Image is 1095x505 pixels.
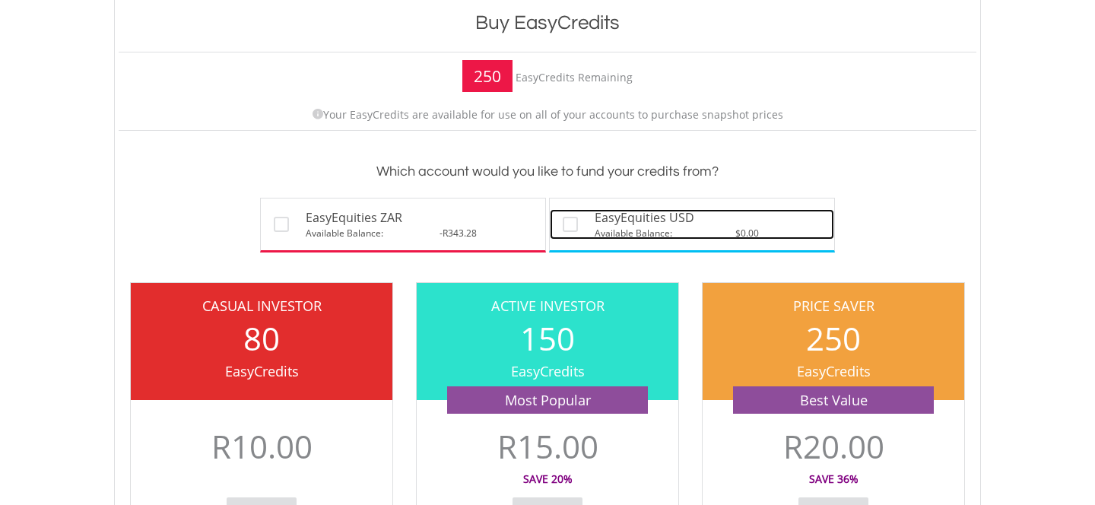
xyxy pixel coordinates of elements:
div: 80 [131,316,392,361]
div: Most Popular [447,386,647,414]
span: Available Balance: [306,227,383,240]
div: EasyCredits Remaining [516,71,633,87]
div: 150 [417,316,678,361]
p: R10.00 [211,430,313,462]
div: Price Saver [703,296,964,316]
h1: Buy EasyCredits [119,9,976,37]
div: EasyCredits [703,361,964,381]
div: 250 [462,60,512,92]
h3: Which account would you like to fund your credits from? [119,161,976,183]
div: Save 20% [422,471,673,497]
div: EasyCredits [131,361,392,381]
div: Best Value [733,386,933,414]
span: Available Balance: [595,227,672,240]
div: 250 [703,316,964,361]
span: -R343.28 [440,227,477,240]
span: $0.00 [735,227,759,240]
div: Casual Investor [131,296,392,316]
div: Save 36% [708,471,959,497]
span: EasyEquities ZAR [306,209,402,227]
div: Active Investor [417,296,678,316]
p: R20.00 [783,430,884,462]
p: Your EasyCredits are available for use on all of your accounts to purchase snapshot prices [126,107,969,122]
div: EasyCredits [417,361,678,381]
p: R15.00 [497,430,598,462]
span: EasyEquities USD [595,209,694,227]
